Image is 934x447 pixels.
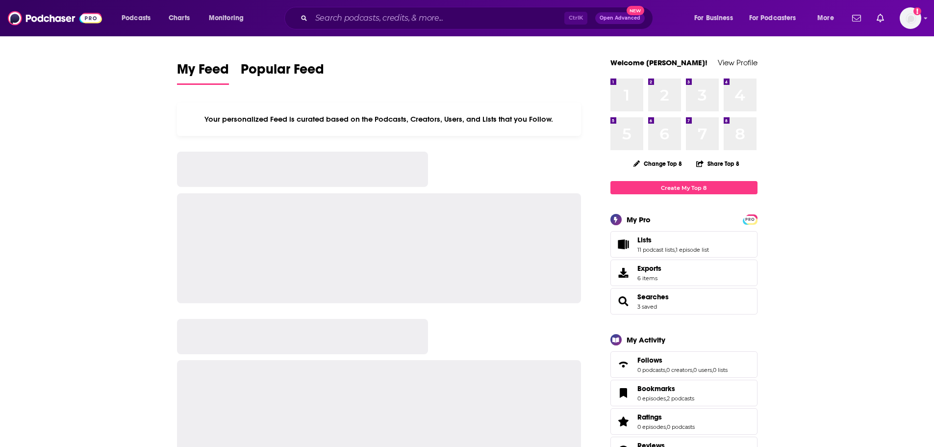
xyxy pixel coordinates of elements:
[666,395,667,402] span: ,
[913,7,921,15] svg: Add a profile image
[637,413,662,421] span: Ratings
[667,395,694,402] a: 2 podcasts
[900,7,921,29] img: User Profile
[614,294,633,308] a: Searches
[744,215,756,223] a: PRO
[637,384,694,393] a: Bookmarks
[177,61,229,85] a: My Feed
[637,384,675,393] span: Bookmarks
[122,11,151,25] span: Podcasts
[610,58,707,67] a: Welcome [PERSON_NAME]!
[614,386,633,400] a: Bookmarks
[614,237,633,251] a: Lists
[743,10,810,26] button: open menu
[692,367,693,373] span: ,
[713,367,728,373] a: 0 lists
[665,367,666,373] span: ,
[637,423,666,430] a: 0 episodes
[718,58,757,67] a: View Profile
[610,380,757,406] span: Bookmarks
[687,10,745,26] button: open menu
[241,61,324,83] span: Popular Feed
[637,292,669,301] a: Searches
[637,356,662,365] span: Follows
[637,264,661,273] span: Exports
[637,246,675,253] a: 11 podcast lists
[8,9,102,27] img: Podchaser - Follow, Share and Rate Podcasts
[900,7,921,29] span: Logged in as gabrielle.gantz
[637,303,657,310] a: 3 saved
[676,246,709,253] a: 1 episode list
[610,288,757,315] span: Searches
[241,61,324,85] a: Popular Feed
[637,236,652,244] span: Lists
[614,266,633,280] span: Exports
[675,246,676,253] span: ,
[627,335,665,344] div: My Activity
[637,395,666,402] a: 0 episodes
[637,413,695,421] a: Ratings
[627,215,651,224] div: My Pro
[177,61,229,83] span: My Feed
[848,10,865,26] a: Show notifications dropdown
[202,10,256,26] button: open menu
[209,11,244,25] span: Monitoring
[900,7,921,29] button: Show profile menu
[873,10,888,26] a: Show notifications dropdown
[610,408,757,435] span: Ratings
[666,367,692,373] a: 0 creators
[744,216,756,223] span: PRO
[610,260,757,286] a: Exports
[614,358,633,371] a: Follows
[600,16,640,21] span: Open Advanced
[817,11,834,25] span: More
[169,11,190,25] span: Charts
[637,356,728,365] a: Follows
[595,12,645,24] button: Open AdvancedNew
[749,11,796,25] span: For Podcasters
[637,275,661,282] span: 6 items
[294,7,662,29] div: Search podcasts, credits, & more...
[614,415,633,428] a: Ratings
[564,12,587,25] span: Ctrl K
[610,351,757,378] span: Follows
[696,154,740,173] button: Share Top 8
[628,158,688,170] button: Change Top 8
[637,236,709,244] a: Lists
[694,11,733,25] span: For Business
[311,10,564,26] input: Search podcasts, credits, & more...
[810,10,846,26] button: open menu
[666,423,667,430] span: ,
[610,231,757,258] span: Lists
[667,423,695,430] a: 0 podcasts
[712,367,713,373] span: ,
[627,6,644,15] span: New
[637,367,665,373] a: 0 podcasts
[177,103,581,136] div: Your personalized Feed is curated based on the Podcasts, Creators, Users, and Lists that you Follow.
[115,10,163,26] button: open menu
[162,10,196,26] a: Charts
[693,367,712,373] a: 0 users
[610,181,757,194] a: Create My Top 8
